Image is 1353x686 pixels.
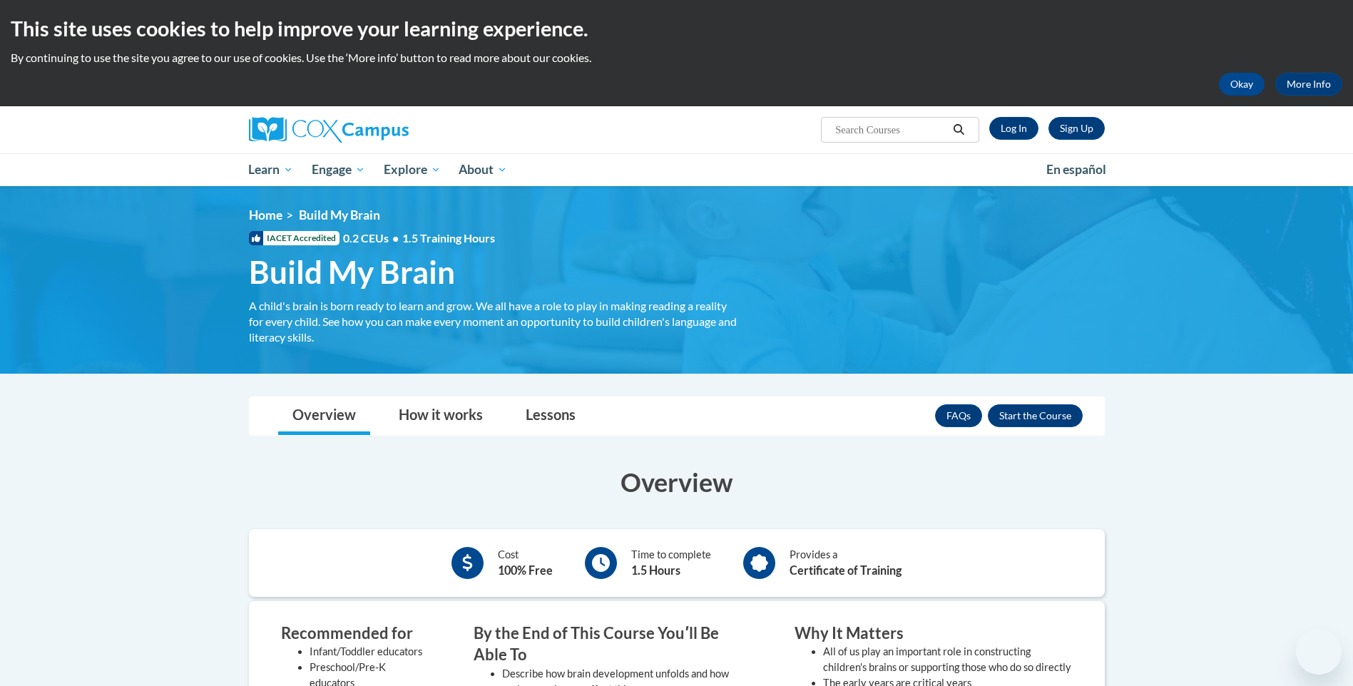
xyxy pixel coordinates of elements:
b: 100% Free [498,563,553,577]
span: Learn [248,161,293,178]
a: Log In [989,117,1038,140]
button: Enroll [988,404,1083,427]
span: En español [1046,162,1106,177]
span: IACET Accredited [249,231,339,245]
a: Learn [240,153,303,186]
button: Okay [1219,73,1265,96]
a: FAQs [935,404,982,427]
div: Cost [498,547,553,579]
b: 1.5 Hours [631,563,680,577]
a: Home [249,208,282,222]
img: Cox Campus [249,117,409,143]
a: How it works [384,397,497,435]
a: About [449,153,516,186]
div: Main menu [228,153,1126,186]
iframe: Button to launch messaging window [1296,629,1342,675]
h3: Overview [249,464,1105,500]
b: Certificate of Training [790,563,902,577]
div: Provides a [790,547,902,579]
a: More Info [1275,73,1342,96]
span: Build My Brain [249,253,455,291]
h3: Why It Matters [795,623,1073,645]
li: All of us play an important role in constructing children's brains or supporting those who do so ... [823,644,1073,675]
span: About [459,161,507,178]
li: Infant/Toddler educators [310,644,431,660]
button: Search [948,121,969,138]
a: Engage [302,153,374,186]
span: • [392,231,399,245]
p: By continuing to use the site you agree to our use of cookies. Use the ‘More info’ button to read... [11,50,1342,66]
a: Explore [374,153,450,186]
input: Search Courses [834,121,948,138]
a: Overview [278,397,370,435]
h3: Recommended for [281,623,431,645]
h3: By the End of This Course Youʹll Be Able To [474,623,752,667]
span: 0.2 CEUs [343,230,495,246]
span: Build My Brain [299,208,380,222]
span: 1.5 Training Hours [402,231,495,245]
div: A child's brain is born ready to learn and grow. We all have a role to play in making reading a r... [249,298,741,345]
div: Time to complete [631,547,711,579]
h2: This site uses cookies to help improve your learning experience. [11,14,1342,43]
span: Explore [384,161,441,178]
a: Register [1048,117,1105,140]
span: Engage [312,161,365,178]
a: En español [1037,155,1115,185]
a: Cox Campus [249,117,520,143]
a: Lessons [511,397,590,435]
